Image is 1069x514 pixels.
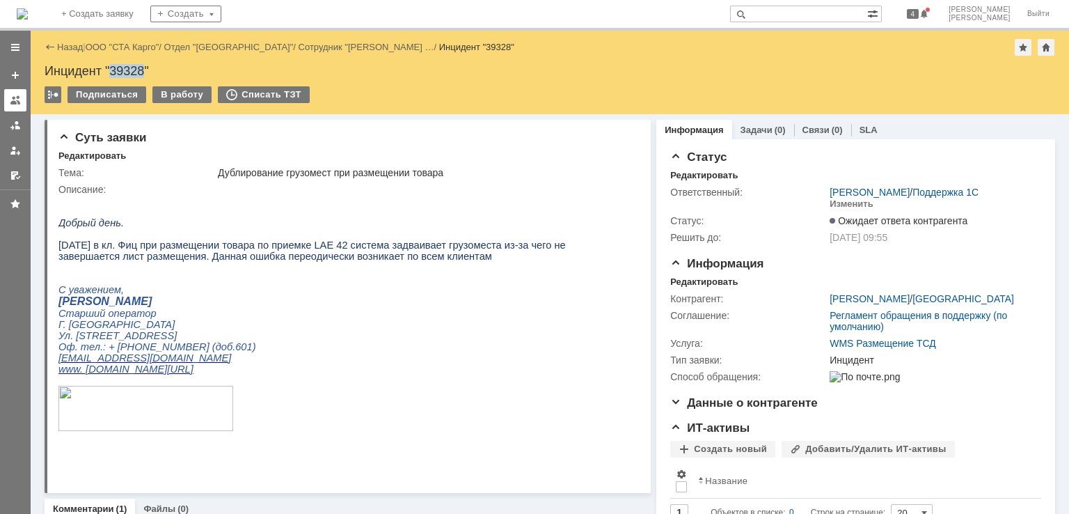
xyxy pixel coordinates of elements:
a: Задачи [741,125,773,135]
div: Решить до: [670,232,827,243]
a: Создать заявку [4,64,26,86]
div: Инцидент "39328" [45,64,1055,78]
div: Редактировать [670,277,738,288]
span: Данные о контрагенте [670,396,818,410]
a: Сотрудник "[PERSON_NAME] … [299,42,434,52]
div: / [830,293,1014,304]
span: Расширенный поиск [867,6,881,20]
div: / [164,42,299,52]
a: Информация [665,125,723,135]
a: WMS Размещение ТСД [830,338,936,349]
div: Работа с массовостью [45,86,61,103]
div: / [830,187,979,198]
div: Услуга: [670,338,827,349]
a: [GEOGRAPHIC_DATA] [912,293,1014,304]
div: Описание: [58,184,634,195]
a: Связи [802,125,830,135]
div: Сделать домашней страницей [1038,39,1054,56]
span: Суть заявки [58,131,146,144]
a: Назад [57,42,83,52]
a: Поддержка 1С [912,187,979,198]
a: Заявки на командах [4,89,26,111]
div: (1) [116,504,127,514]
a: [PERSON_NAME] [830,293,910,304]
div: Способ обращения: [670,371,827,382]
span: Настройки [676,469,687,480]
span: 4 [907,9,919,19]
div: (0) [177,504,189,514]
a: Заявки в моей ответственности [4,114,26,137]
a: Мои согласования [4,164,26,187]
a: SLA [860,125,878,135]
a: Отдел "[GEOGRAPHIC_DATA]" [164,42,294,52]
span: Ожидает ответа контрагента [830,215,967,226]
div: Инцидент "39328" [439,42,514,52]
div: Тип заявки: [670,355,827,366]
span: [DATE] 09:55 [830,232,887,243]
span: ИТ-активы [670,421,750,435]
div: / [86,42,164,52]
div: Название [705,476,747,486]
th: Название [692,463,1030,499]
div: Изменить [830,198,873,210]
div: Создать [150,6,221,22]
div: / [299,42,439,52]
span: [PERSON_NAME] [949,6,1011,14]
div: Тема: [58,167,215,178]
div: Добавить в избранное [1015,39,1031,56]
span: [PERSON_NAME] [949,14,1011,22]
div: (0) [775,125,786,135]
a: Регламент обращения в поддержку (по умолчанию) [830,310,1007,332]
div: (0) [832,125,843,135]
div: Контрагент: [670,293,827,304]
span: Статус [670,150,727,164]
div: Соглашение: [670,310,827,321]
img: logo [17,8,28,20]
div: Дублирование грузомест при размещении товара [218,167,631,178]
div: Инцидент [830,355,1034,366]
a: [PERSON_NAME] [830,187,910,198]
a: Перейти на домашнюю страницу [17,8,28,20]
a: Файлы [143,504,175,514]
img: По почте.png [830,371,900,382]
a: Комментарии [53,504,114,514]
a: ООО "СТА Карго" [86,42,159,52]
span: Информация [670,257,763,270]
div: Ответственный: [670,187,827,198]
div: | [83,41,85,52]
div: Статус: [670,215,827,226]
div: Редактировать [670,170,738,181]
a: Мои заявки [4,139,26,162]
div: Редактировать [58,150,126,162]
